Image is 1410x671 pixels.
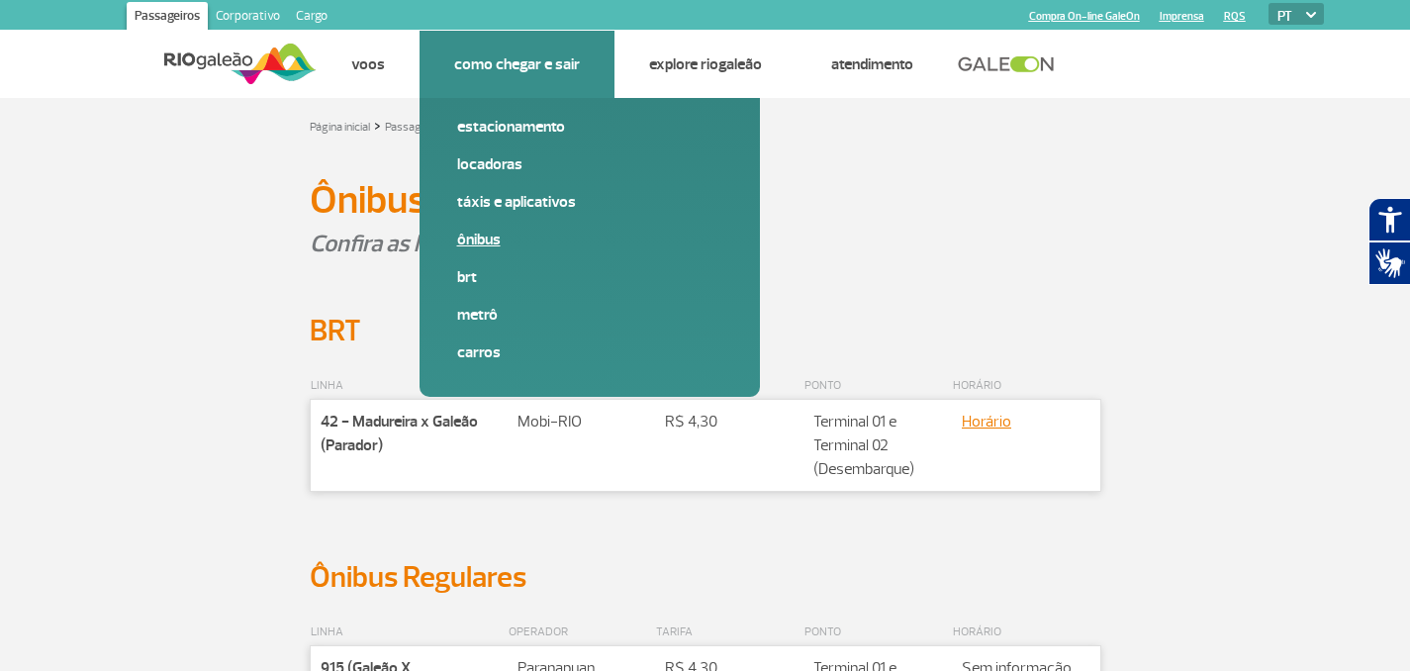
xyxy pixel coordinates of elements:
a: Táxis e aplicativos [457,191,722,213]
h2: BRT [310,313,1101,349]
a: BRT [457,266,722,288]
a: Como chegar e sair [454,54,580,74]
button: Abrir tradutor de língua de sinais. [1368,241,1410,285]
a: Compra On-line GaleOn [1029,10,1140,23]
a: Cargo [288,2,335,34]
strong: 42 - Madureira x Galeão (Parador) [321,412,478,455]
td: Terminal 01 e Terminal 02 (Desembarque) [803,400,952,492]
div: Plugin de acessibilidade da Hand Talk. [1368,198,1410,285]
a: Estacionamento [457,116,722,138]
p: LINHA [311,374,507,398]
th: TARIFA [655,620,803,646]
a: Passageiros [127,2,208,34]
a: Atendimento [831,54,913,74]
p: OPERADOR [509,621,654,644]
p: HORÁRIO [953,621,1099,644]
a: > [374,114,381,137]
p: Confira as linhas que atendem o RIOgaleão [310,227,1101,260]
h1: Ônibus [310,183,1101,217]
a: Imprensa [1160,10,1204,23]
th: PONTO [803,373,952,400]
button: Abrir recursos assistivos. [1368,198,1410,241]
p: HORÁRIO [953,374,1099,398]
p: Mobi-RIO [517,410,645,433]
a: Página inicial [310,120,370,135]
a: Carros [457,341,722,363]
a: RQS [1224,10,1246,23]
a: Corporativo [208,2,288,34]
a: Explore RIOgaleão [649,54,762,74]
th: PONTO [803,620,952,646]
a: Ônibus [457,229,722,250]
a: Metrô [457,304,722,326]
a: Locadoras [457,153,722,175]
p: R$ 4,30 [665,410,794,433]
h2: Ônibus Regulares [310,559,1101,596]
a: Passageiros [385,120,444,135]
p: LINHA [311,621,507,644]
a: Voos [351,54,385,74]
a: Horário [962,412,1011,431]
